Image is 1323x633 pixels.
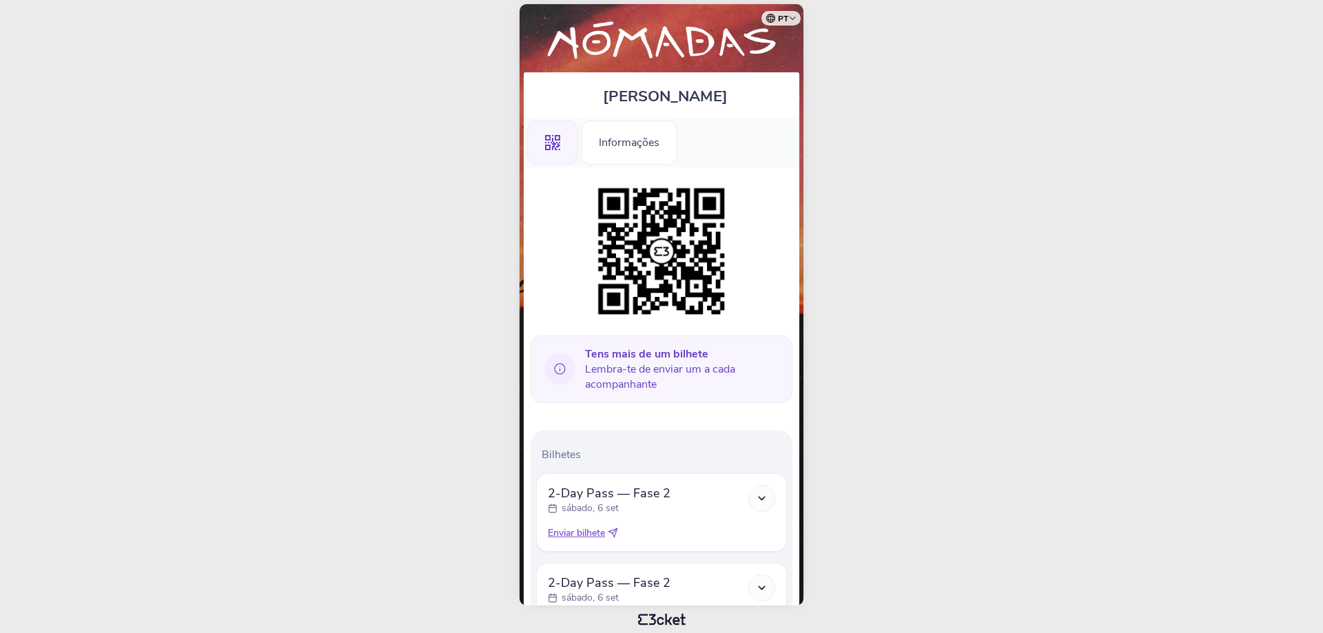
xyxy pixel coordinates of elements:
[562,501,619,515] p: sábado, 6 set
[542,447,787,462] p: Bilhetes
[562,591,619,605] p: sábado, 6 set
[585,346,781,392] span: Lembra-te de enviar um a cada acompanhante
[603,86,728,107] span: [PERSON_NAME]
[531,18,792,65] img: Nómadas Festival (4th Edition)
[585,346,708,362] b: Tens mais de um bilhete
[581,134,677,149] a: Informações
[581,121,677,165] div: Informações
[548,485,670,501] span: 2-Day Pass — Fase 2
[591,181,732,322] img: 951a0c47212b42149621fabbabfb89a6.png
[548,574,670,591] span: 2-Day Pass — Fase 2
[548,526,605,540] span: Enviar bilhete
